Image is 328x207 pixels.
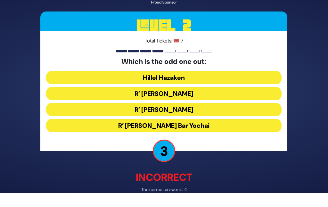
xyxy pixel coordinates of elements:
button: R’ [PERSON_NAME] [46,87,282,100]
button: Hillel Hazaken [46,71,282,84]
h5: Which is the odd one out: [46,57,282,66]
p: The correct answer is: 4 [40,186,287,193]
h3: Level 2 [40,11,287,40]
button: R’ [PERSON_NAME] [46,103,282,116]
p: Incorrect [40,170,287,185]
button: R’ [PERSON_NAME] Bar Yochai [46,119,282,132]
p: Total Tickets: 🎟️ 7 [46,37,282,45]
p: 3 [153,140,175,162]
